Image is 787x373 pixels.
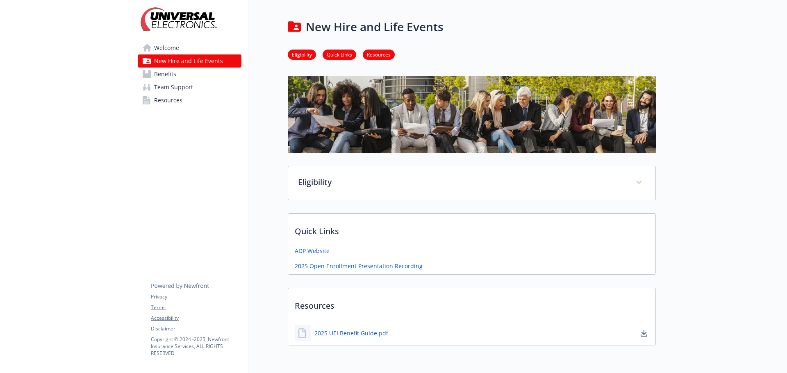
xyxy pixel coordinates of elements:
a: 2025 UEI Benefit Guide.pdf [314,329,388,337]
a: Welcome [138,41,241,54]
a: Disclaimer [151,325,241,332]
img: new hire page banner [288,76,656,153]
a: Eligibility [288,50,316,58]
span: Benefits [154,68,176,81]
a: Terms [151,304,241,311]
div: Eligibility [288,166,655,200]
span: New Hire and Life Events [154,54,223,68]
a: Quick Links [323,50,356,58]
span: Team Support [154,81,193,94]
a: 2025 Open Enrollment Presentation Recording [295,262,423,270]
p: Quick Links [288,214,655,244]
a: New Hire and Life Events [138,54,241,68]
a: ADP Website [295,246,330,255]
a: Resources [138,94,241,107]
a: Resources [363,50,395,58]
span: Resources [154,94,182,107]
a: Accessibility [151,314,241,322]
h1: New Hire and Life Events [306,18,444,35]
span: Welcome [154,41,179,54]
a: Benefits [138,68,241,81]
p: Eligibility [298,176,626,188]
a: download document [639,328,649,338]
p: Resources [288,288,655,319]
p: Copyright © 2024 - 2025 , Newfront Insurance Services, ALL RIGHTS RESERVED [151,336,241,357]
a: Privacy [151,293,241,301]
a: Team Support [138,81,241,94]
